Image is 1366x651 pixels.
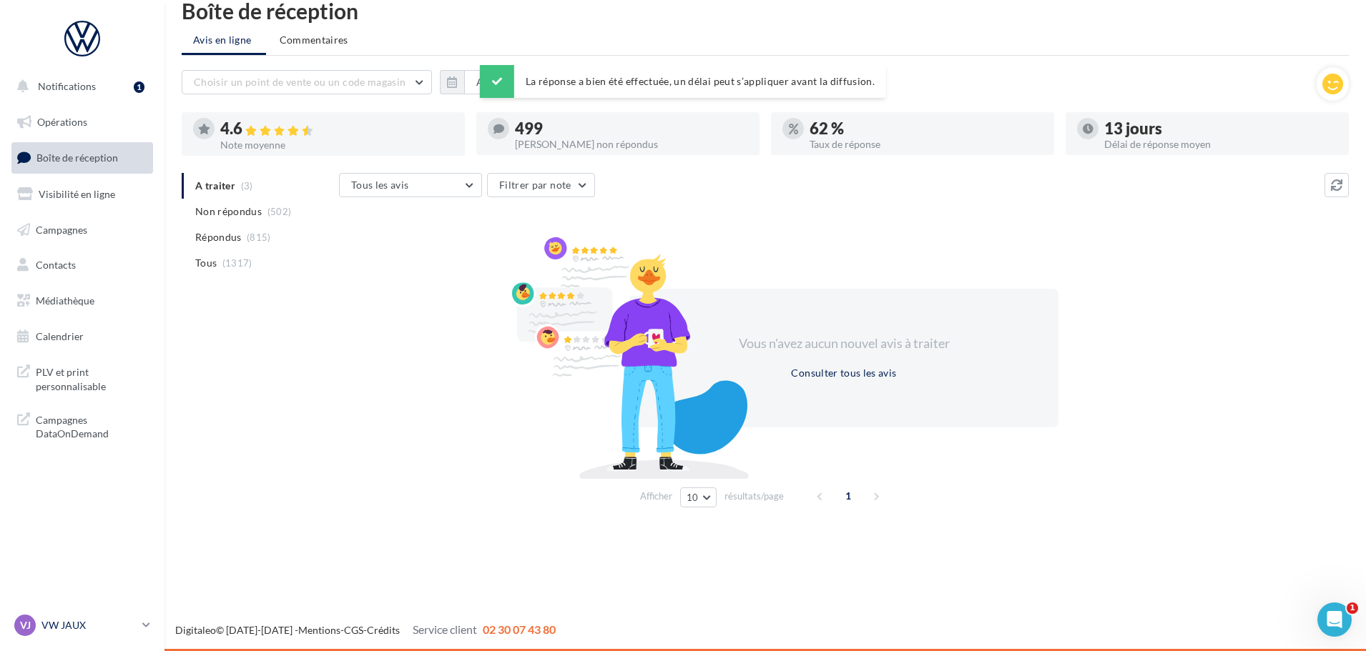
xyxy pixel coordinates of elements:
span: Boîte de réception [36,151,118,164]
span: Notifications [38,80,96,92]
div: 13 jours [1104,121,1337,136]
span: 02 30 07 43 80 [483,622,556,636]
span: (502) [267,206,292,217]
span: Choisir un point de vente ou un code magasin [194,76,406,88]
span: 10 [687,492,699,503]
span: Répondus [195,230,242,244]
iframe: Intercom live chat [1317,602,1352,637]
a: Mentions [298,624,340,636]
button: Filtrer par note [487,173,595,197]
span: Contacts [36,259,76,271]
a: CGS [344,624,363,636]
div: 62 % [810,121,1043,136]
span: Opérations [37,116,87,128]
div: 499 [515,121,748,136]
button: Au total [440,70,526,94]
a: Campagnes DataOnDemand [9,404,156,447]
span: Médiathèque [36,294,94,307]
button: Notifications 1 [9,71,150,101]
span: Non répondus [195,204,262,219]
span: Tous [195,256,217,270]
div: Taux de réponse [810,139,1043,149]
p: VW JAUX [41,618,137,632]
span: © [DATE]-[DATE] - - - [175,624,556,636]
a: Contacts [9,250,156,280]
a: Opérations [9,107,156,137]
span: Service client [413,622,477,636]
span: 1 [1347,602,1358,614]
span: Campagnes [36,223,87,235]
a: Médiathèque [9,286,156,316]
div: [PERSON_NAME] non répondus [515,139,748,149]
span: Afficher [640,490,672,503]
div: Note moyenne [220,140,453,150]
a: Boîte de réception [9,142,156,173]
button: Consulter tous les avis [785,364,902,382]
span: PLV et print personnalisable [36,362,147,393]
a: Crédits [367,624,400,636]
span: 1 [837,484,860,507]
span: (1317) [222,257,252,269]
span: Commentaires [280,33,348,47]
span: (815) [247,232,271,243]
span: résultats/page [724,490,784,503]
span: VJ [20,618,31,632]
a: Digitaleo [175,624,216,636]
button: Choisir un point de vente ou un code magasin [182,70,432,94]
div: La réponse a bien été effectuée, un délai peut s’appliquer avant la diffusion. [480,65,886,98]
span: Visibilité en ligne [39,188,115,200]
a: PLV et print personnalisable [9,357,156,399]
button: 10 [680,487,717,507]
span: Calendrier [36,330,84,342]
a: Visibilité en ligne [9,179,156,209]
button: Tous les avis [339,173,482,197]
span: Tous les avis [351,179,409,191]
div: 4.6 [220,121,453,137]
a: Campagnes [9,215,156,245]
div: Délai de réponse moyen [1104,139,1337,149]
a: VJ VW JAUX [11,612,153,639]
button: Au total [464,70,526,94]
a: Calendrier [9,322,156,352]
div: 1 [134,81,144,93]
div: Vous n'avez aucun nouvel avis à traiter [721,334,967,353]
span: Campagnes DataOnDemand [36,410,147,441]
